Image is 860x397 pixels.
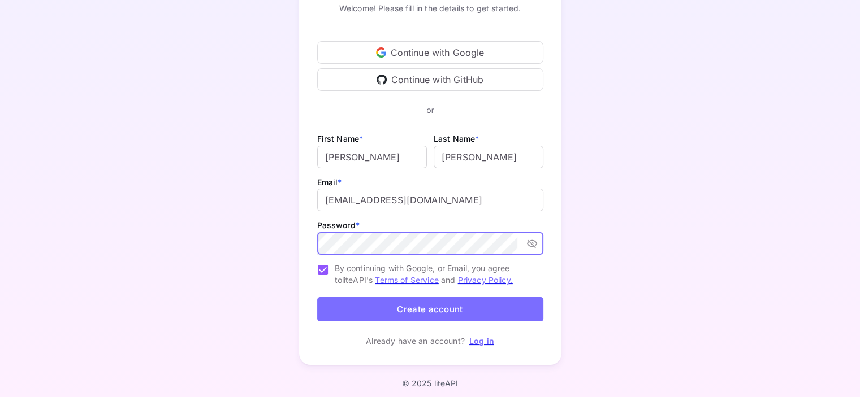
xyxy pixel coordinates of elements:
a: Log in [469,336,494,346]
input: Doe [434,146,543,168]
a: Terms of Service [375,275,438,285]
label: Password [317,220,360,230]
label: Last Name [434,134,479,143]
div: Welcome! Please fill in the details to get started. [317,2,543,14]
span: By continuing with Google, or Email, you agree to liteAPI's and [335,262,534,286]
div: Continue with GitHub [317,68,543,91]
button: Create account [317,297,543,321]
label: First Name [317,134,364,143]
label: Email [317,177,342,187]
input: johndoe@gmail.com [317,189,543,211]
button: toggle password visibility [522,233,542,254]
input: John [317,146,427,168]
a: Privacy Policy. [458,275,513,285]
p: Already have an account? [366,335,465,347]
p: © 2025 liteAPI [401,378,458,388]
div: Continue with Google [317,41,543,64]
